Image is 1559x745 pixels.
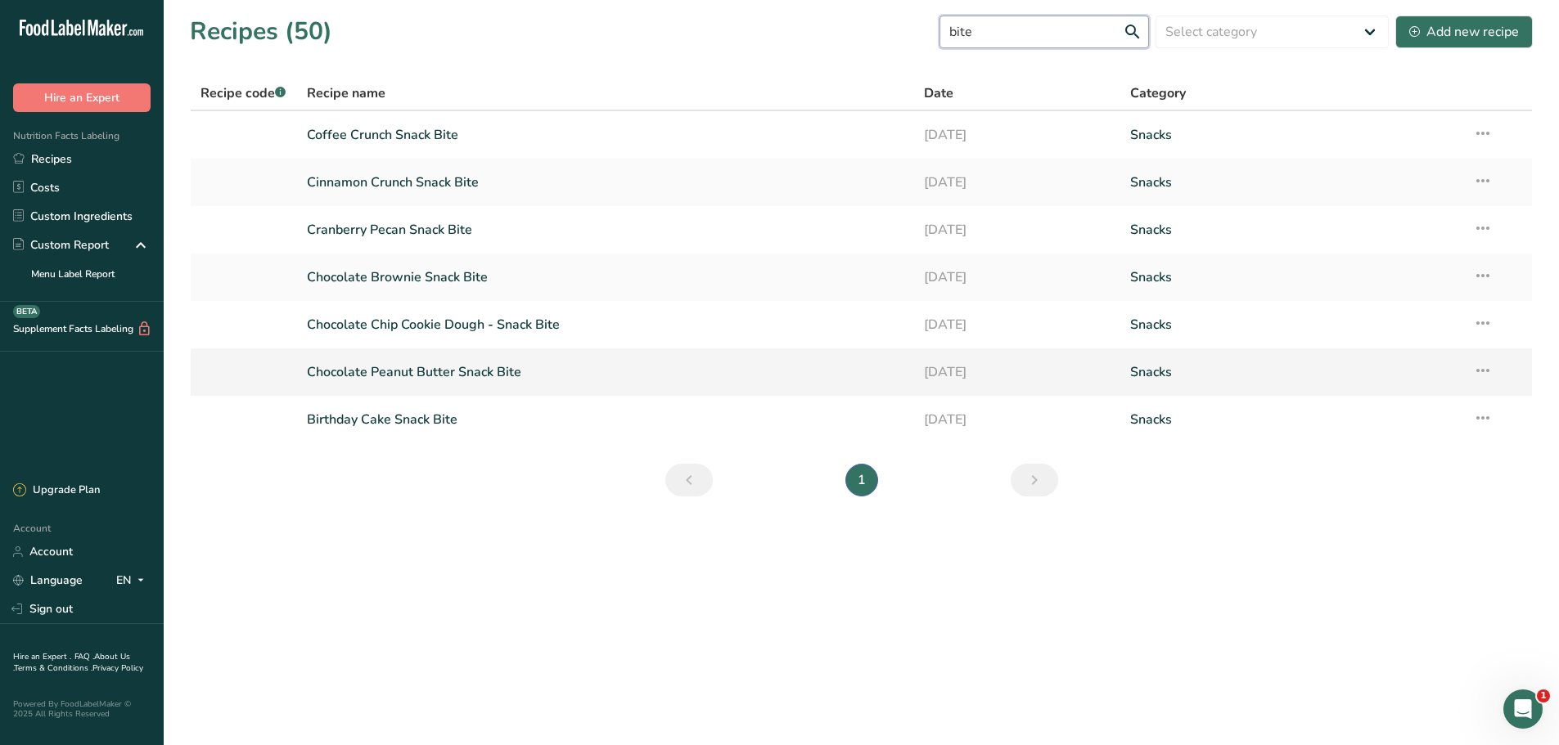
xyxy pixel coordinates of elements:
a: [DATE] [924,307,1111,342]
h1: Recipes (50) [190,13,332,50]
a: Coffee Crunch Snack Bite [307,118,905,152]
a: Cinnamon Crunch Snack Bite [307,165,905,200]
span: 1 [1537,689,1550,702]
input: Search for recipe [939,16,1149,48]
span: Category [1130,83,1186,103]
a: Previous page [665,464,713,496]
a: [DATE] [924,165,1111,200]
a: [DATE] [924,355,1111,389]
a: Cranberry Pecan Snack Bite [307,213,905,247]
div: EN [116,571,151,590]
a: [DATE] [924,118,1111,152]
div: Upgrade Plan [13,482,100,499]
a: Terms & Conditions . [14,662,92,674]
button: Hire an Expert [13,83,151,112]
a: [DATE] [924,402,1111,437]
a: Chocolate Peanut Butter Snack Bite [307,355,905,389]
a: Snacks [1130,118,1453,152]
a: Snacks [1130,213,1453,247]
a: Chocolate Chip Cookie Dough - Snack Bite [307,307,905,342]
div: Custom Report [13,236,109,254]
div: Powered By FoodLabelMaker © 2025 All Rights Reserved [13,699,151,719]
div: Add new recipe [1409,22,1519,42]
a: [DATE] [924,260,1111,294]
span: Recipe name [307,83,385,103]
div: BETA [13,305,40,318]
span: Recipe code [201,84,286,102]
button: Add new recipe [1395,16,1533,48]
a: [DATE] [924,213,1111,247]
a: Hire an Expert . [13,651,71,662]
a: Snacks [1130,260,1453,294]
a: Snacks [1130,307,1453,342]
a: Snacks [1130,355,1453,389]
a: Snacks [1130,165,1453,200]
a: About Us . [13,651,130,674]
a: Chocolate Brownie Snack Bite [307,260,905,294]
span: Date [924,83,953,103]
a: Language [13,566,83,595]
a: FAQ . [74,651,94,662]
iframe: Intercom live chat [1503,689,1543,729]
a: Next page [1011,464,1058,496]
a: Snacks [1130,402,1453,437]
a: Privacy Policy [92,662,143,674]
a: Birthday Cake Snack Bite [307,402,905,437]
